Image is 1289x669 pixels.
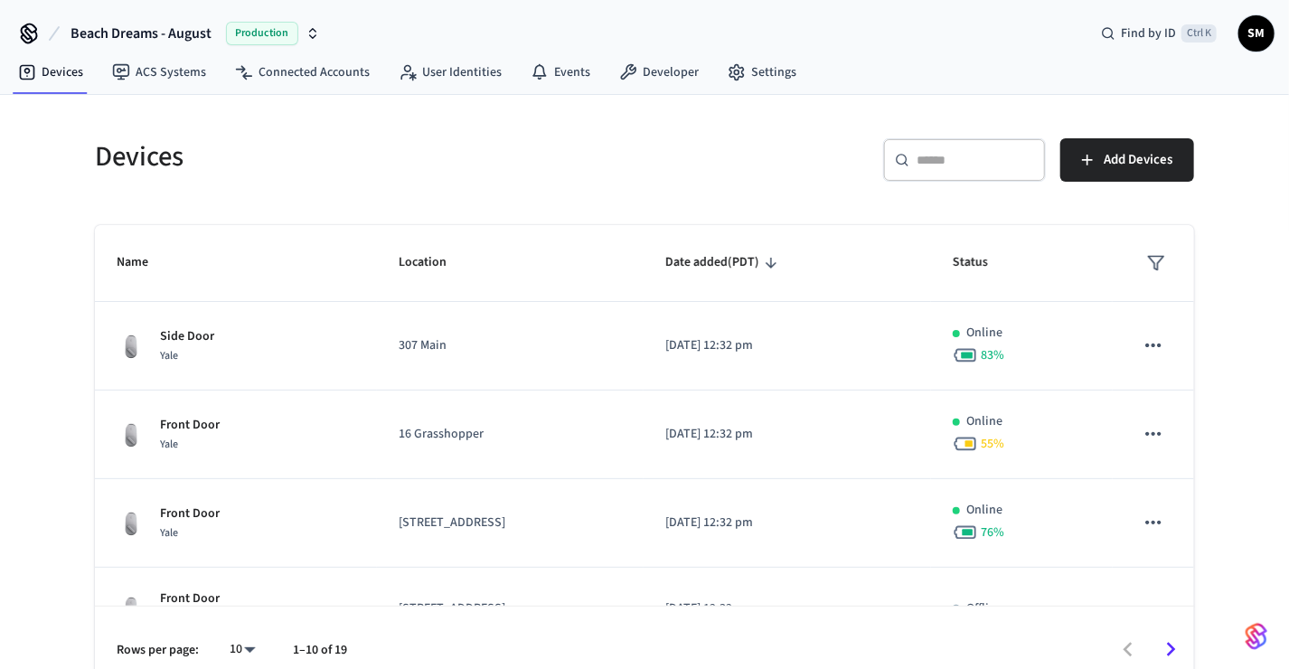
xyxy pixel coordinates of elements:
span: Add Devices [1104,148,1172,172]
p: [DATE] 12:32 pm [665,599,908,618]
img: August Wifi Smart Lock 3rd Gen, Silver, Front [117,332,146,361]
p: [STREET_ADDRESS] [399,599,623,618]
div: 10 [221,636,264,663]
span: Ctrl K [1181,24,1217,42]
span: 76 % [982,523,1005,542]
img: August Wifi Smart Lock 3rd Gen, Silver, Front [117,509,146,538]
span: Yale [160,525,178,541]
a: ACS Systems [98,56,221,89]
span: Beach Dreams - August [71,23,212,44]
span: Status [953,249,1011,277]
span: Yale [160,437,178,452]
button: Add Devices [1060,138,1194,182]
span: Find by ID [1121,24,1176,42]
p: Online [967,324,1003,343]
h5: Devices [95,138,634,175]
p: [STREET_ADDRESS] [399,514,623,532]
img: SeamLogoGradient.69752ec5.svg [1246,622,1267,651]
p: 1–10 of 19 [293,641,347,660]
p: Front Door [160,504,220,523]
span: SM [1240,17,1273,50]
a: Devices [4,56,98,89]
span: Location [399,249,470,277]
a: Developer [605,56,713,89]
p: Front Door [160,589,220,608]
p: [DATE] 12:32 pm [665,425,908,444]
p: Side Door [160,327,214,346]
span: Production [226,22,298,45]
button: SM [1238,15,1275,52]
span: 55 % [982,435,1005,453]
img: August Wifi Smart Lock 3rd Gen, Silver, Front [117,594,146,623]
span: Date added(PDT) [665,249,783,277]
a: Settings [713,56,811,89]
p: [DATE] 12:32 pm [665,514,908,532]
p: 16 Grasshopper [399,425,623,444]
span: 83 % [982,346,1005,364]
a: User Identities [384,56,516,89]
span: Yale [160,348,178,363]
img: August Wifi Smart Lock 3rd Gen, Silver, Front [117,420,146,449]
span: Name [117,249,172,277]
a: Connected Accounts [221,56,384,89]
p: Front Door [160,416,220,435]
p: [DATE] 12:32 pm [665,336,908,355]
p: Offline [967,599,1003,618]
div: Find by IDCtrl K [1087,17,1231,50]
p: 307 Main [399,336,623,355]
a: Events [516,56,605,89]
p: Rows per page: [117,641,199,660]
p: Online [967,501,1003,520]
p: Online [967,412,1003,431]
